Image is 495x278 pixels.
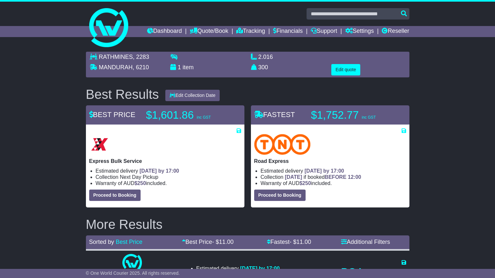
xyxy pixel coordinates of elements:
span: [DATE] by 17:00 [140,168,179,174]
p: $1,601.86 [146,109,227,122]
li: Warranty of AUD included. [261,180,406,186]
span: item [183,64,194,71]
span: $ [134,180,146,186]
a: Additional Filters [341,239,390,245]
button: Proceed to Booking [254,190,306,201]
span: 11.00 [219,239,234,245]
a: Quote/Book [190,26,228,37]
span: 2.016 [258,54,273,60]
div: Best Results [83,87,162,101]
button: Proceed to Booking [89,190,141,201]
span: $ [299,180,311,186]
p: Road Express [254,158,406,164]
span: Sorted by [89,239,114,245]
li: Estimated delivery [261,168,406,174]
h2: More Results [86,217,409,232]
span: - $ [290,239,311,245]
a: Support [311,26,337,37]
a: Best Price [116,239,143,245]
span: inc GST [197,115,211,120]
span: BEST PRICE [89,111,135,119]
span: © One World Courier 2025. All rights reserved. [86,271,180,276]
span: inc GST [362,115,376,120]
li: Warranty of AUD included. [96,180,241,186]
span: FASTEST [254,111,295,119]
span: 250 [302,180,311,186]
a: Settings [345,26,374,37]
img: Border Express: Express Bulk Service [89,134,110,155]
span: if booked [285,174,361,180]
button: Edit Collection Date [165,90,220,101]
li: Estimated delivery [196,265,280,271]
a: Fastest- $11.00 [267,239,311,245]
span: 300 [258,64,268,71]
span: MANDURAH [99,64,133,71]
img: One World Courier: Same Day Nationwide(quotes take 0.5-1 hour) [122,254,142,273]
span: RATHMINES [99,54,133,60]
span: 11.00 [296,239,311,245]
span: BEFORE [325,174,347,180]
li: Collection [261,174,406,180]
li: Estimated delivery [96,168,241,174]
span: 250 [137,180,146,186]
a: Reseller [382,26,409,37]
img: TNT Domestic: Road Express [254,134,311,155]
a: Dashboard [147,26,182,37]
p: Express Bulk Service [89,158,241,164]
li: Collection [96,174,241,180]
span: 1 [178,64,181,71]
a: Financials [273,26,303,37]
a: Tracking [236,26,265,37]
span: 12:00 [348,174,361,180]
span: , 2283 [133,54,149,60]
a: Best Price- $11.00 [182,239,234,245]
span: [DATE] [285,174,302,180]
span: , 6210 [133,64,149,71]
button: Edit quote [331,64,360,75]
p: $1,752.77 [311,109,392,122]
span: [DATE] by 17:00 [240,266,280,271]
span: - $ [212,239,234,245]
span: [DATE] by 17:00 [305,168,344,174]
span: Next Day Pickup [120,174,158,180]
